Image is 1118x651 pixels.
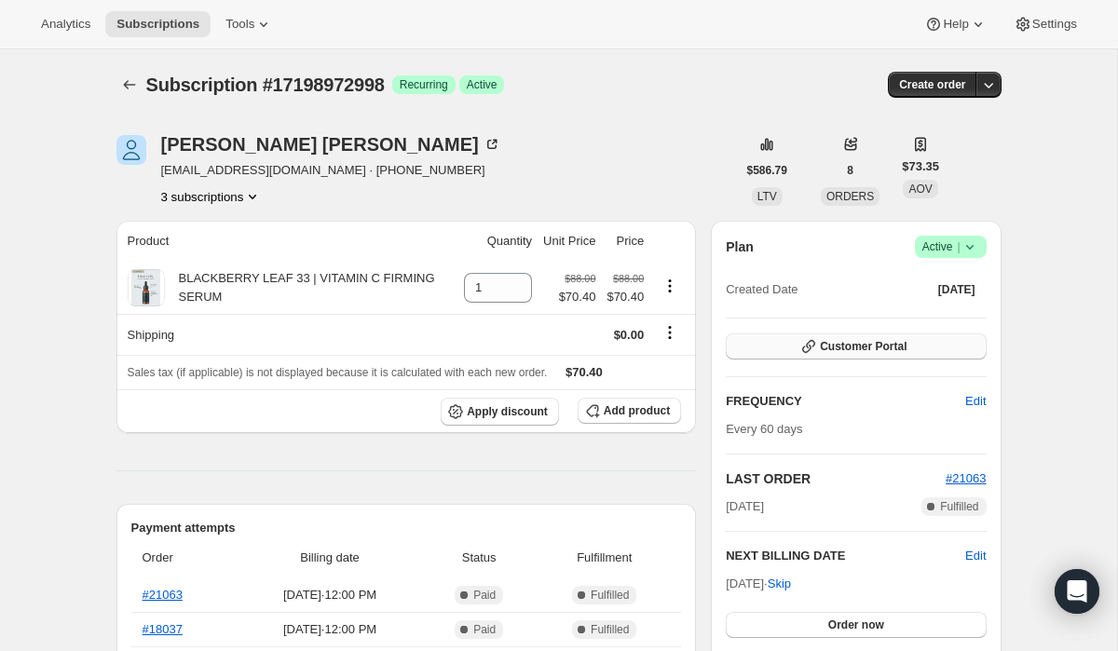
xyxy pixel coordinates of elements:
span: Skip [768,575,791,593]
div: Open Intercom Messenger [1055,569,1099,614]
button: Add product [578,398,681,424]
span: [DATE] [726,497,764,516]
span: [DATE] · [726,576,791,590]
button: Skip [757,569,802,599]
span: [DATE] · 12:00 PM [240,620,419,639]
span: Subscription #17198972998 [146,75,385,95]
button: Settings [1002,11,1088,37]
div: BLACKBERRY LEAF 33 | VITAMIN C FIRMING SERUM [165,269,454,306]
button: Subscriptions [105,11,211,37]
button: Edit [965,547,986,565]
a: #18037 [143,622,183,636]
span: Debra Lowe [116,135,146,165]
button: Product actions [161,187,263,206]
h2: Payment attempts [131,519,682,537]
th: Shipping [116,314,459,355]
span: [EMAIL_ADDRESS][DOMAIN_NAME] · [PHONE_NUMBER] [161,161,501,180]
h2: NEXT BILLING DATE [726,547,965,565]
span: Fulfilled [940,499,978,514]
span: Fulfilled [591,588,629,603]
small: $88.00 [613,273,644,284]
span: Sales tax (if applicable) is not displayed because it is calculated with each new order. [128,366,548,379]
button: Tools [214,11,284,37]
span: Fulfilled [591,622,629,637]
button: [DATE] [927,277,987,303]
th: Product [116,221,459,262]
span: Order now [828,617,884,632]
span: $586.79 [747,163,787,178]
span: Created Date [726,280,798,299]
span: $70.40 [566,365,603,379]
span: Paid [473,588,496,603]
button: $586.79 [736,157,798,183]
span: Tools [225,17,254,32]
span: Apply discount [467,404,548,419]
span: Edit [965,392,986,411]
button: Create order [888,72,976,98]
small: $88.00 [565,273,595,284]
div: [PERSON_NAME] [PERSON_NAME] [161,135,501,154]
a: #21063 [946,471,986,485]
button: Shipping actions [655,322,685,343]
span: Customer Portal [820,339,907,354]
span: Paid [473,622,496,637]
span: Settings [1032,17,1077,32]
button: Apply discount [441,398,559,426]
span: Active [922,237,979,256]
span: $70.40 [559,288,596,306]
span: | [957,239,960,254]
span: ORDERS [826,190,874,203]
span: $70.40 [607,288,644,306]
span: Add product [604,403,670,418]
span: Billing date [240,549,419,567]
span: Create order [899,77,965,92]
span: Status [430,549,527,567]
button: #21063 [946,469,986,488]
span: Subscriptions [116,17,199,32]
span: Active [467,77,498,92]
button: Subscriptions [116,72,143,98]
span: Analytics [41,17,90,32]
th: Order [131,537,236,578]
button: Analytics [30,11,102,37]
button: Order now [726,612,986,638]
span: AOV [908,183,932,196]
button: Customer Portal [726,333,986,359]
span: 8 [847,163,853,178]
span: Recurring [400,77,448,92]
h2: FREQUENCY [726,392,965,411]
span: $0.00 [614,328,645,342]
span: Every 60 days [726,422,802,436]
h2: LAST ORDER [726,469,946,488]
button: Product actions [655,276,685,296]
th: Quantity [458,221,538,262]
h2: Plan [726,237,754,256]
span: Help [943,17,968,32]
span: Fulfillment [539,549,670,567]
th: Unit Price [538,221,601,262]
span: [DATE] · 12:00 PM [240,586,419,604]
th: Price [601,221,649,262]
button: Help [913,11,998,37]
button: Edit [954,387,997,416]
span: LTV [757,190,777,203]
button: 8 [836,157,865,183]
span: $73.35 [902,157,939,176]
a: #21063 [143,588,183,602]
span: [DATE] [938,282,975,297]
